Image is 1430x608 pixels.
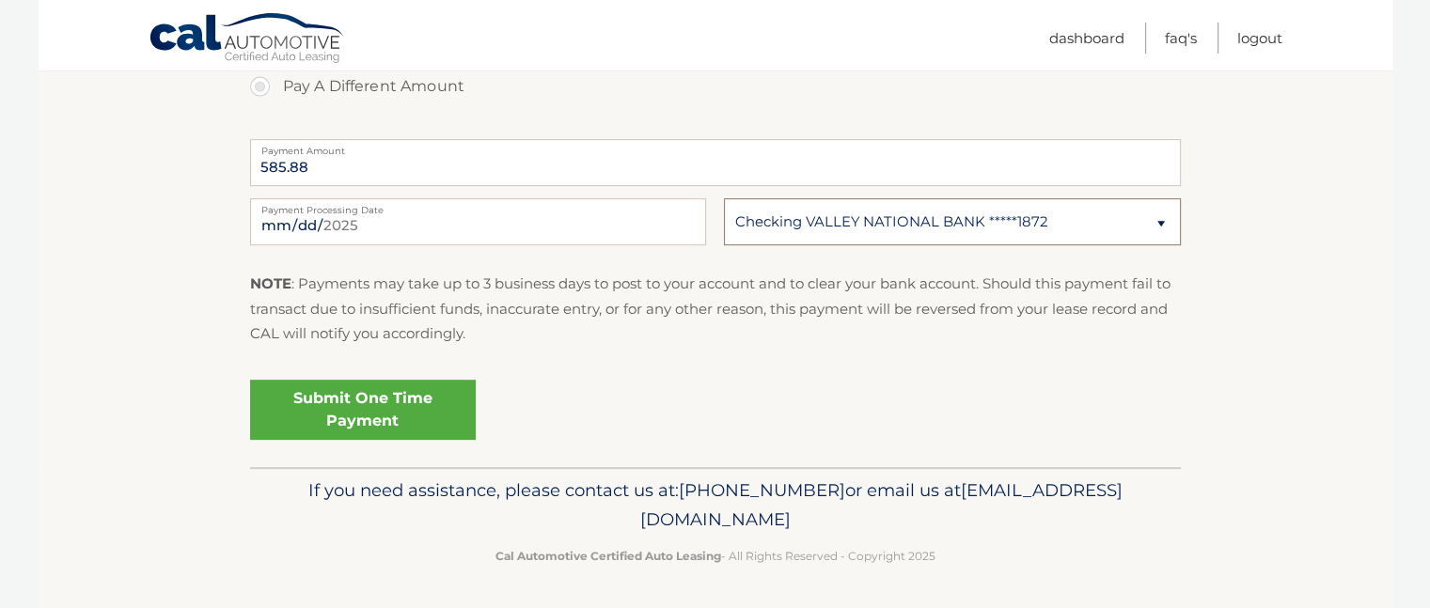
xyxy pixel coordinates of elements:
p: If you need assistance, please contact us at: or email us at [262,475,1169,536]
a: Dashboard [1049,23,1124,54]
strong: Cal Automotive Certified Auto Leasing [495,549,721,563]
label: Payment Amount [250,139,1181,154]
a: Submit One Time Payment [250,380,476,440]
a: FAQ's [1165,23,1197,54]
input: Payment Amount [250,139,1181,186]
span: [PHONE_NUMBER] [679,479,845,501]
a: Cal Automotive [149,12,346,67]
label: Pay A Different Amount [250,68,1181,105]
input: Payment Date [250,198,706,245]
strong: NOTE [250,274,291,292]
p: - All Rights Reserved - Copyright 2025 [262,546,1169,566]
p: : Payments may take up to 3 business days to post to your account and to clear your bank account.... [250,272,1181,346]
a: Logout [1237,23,1282,54]
label: Payment Processing Date [250,198,706,213]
